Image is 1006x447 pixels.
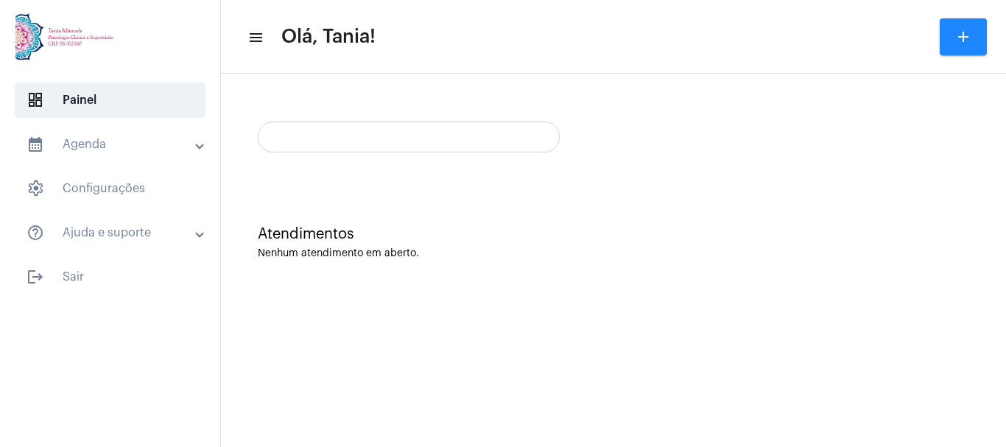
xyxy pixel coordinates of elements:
span: sidenav icon [27,91,44,109]
span: Olá, Tania! [281,25,376,49]
span: Painel [15,82,205,118]
mat-icon: sidenav icon [27,268,44,286]
img: 82f91219-cc54-a9e9-c892-318f5ec67ab1.jpg [12,7,121,66]
span: sidenav icon [27,180,44,197]
mat-icon: sidenav icon [247,29,262,46]
mat-icon: sidenav icon [27,135,44,153]
div: Atendimentos [258,226,969,242]
mat-icon: add [954,28,972,46]
span: Configurações [15,171,205,206]
mat-expansion-panel-header: sidenav iconAjuda e suporte [9,215,220,250]
mat-expansion-panel-header: sidenav iconAgenda [9,127,220,162]
mat-panel-title: Agenda [27,135,197,153]
mat-panel-title: Ajuda e suporte [27,224,197,242]
mat-icon: sidenav icon [27,224,44,242]
span: Sair [15,259,205,295]
div: Nenhum atendimento em aberto. [258,248,969,259]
